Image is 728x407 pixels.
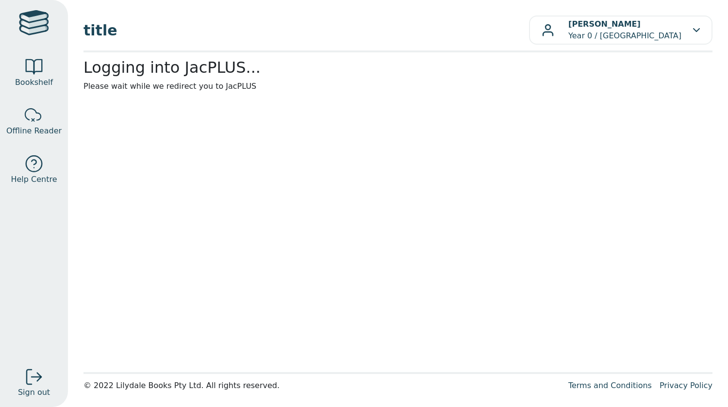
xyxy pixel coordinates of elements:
[83,58,712,77] h2: Logging into JacPLUS...
[83,19,529,41] span: title
[18,387,50,398] span: Sign out
[568,19,641,29] b: [PERSON_NAME]
[83,380,561,391] div: © 2022 Lilydale Books Pty Ltd. All rights reserved.
[15,77,53,88] span: Bookshelf
[83,81,712,92] p: Please wait while we redirect you to JacPLUS
[529,16,712,45] button: [PERSON_NAME]Year 0 / [GEOGRAPHIC_DATA]
[11,174,57,185] span: Help Centre
[660,381,712,390] a: Privacy Policy
[568,381,652,390] a: Terms and Conditions
[568,18,681,42] p: Year 0 / [GEOGRAPHIC_DATA]
[6,125,62,137] span: Offline Reader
